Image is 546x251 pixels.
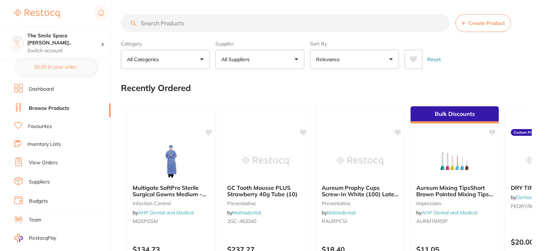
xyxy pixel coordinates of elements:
[215,41,304,47] label: Supplier
[322,218,398,224] small: RAURPCSI
[14,234,56,242] a: RestocqPay
[416,201,493,206] small: impression
[29,105,69,112] a: Browse Products
[322,201,398,206] small: preventative
[432,143,478,179] img: Aureum Mixing TipsShort Brown Pointed Mixing Tips - 38mm Length
[27,32,101,46] h4: The Smile Space Lilli Pilli
[14,9,60,18] img: Restocq Logo
[121,83,191,93] h2: Recently Ordered
[232,209,261,216] a: Matrixdental
[27,47,101,54] p: Switch account
[138,209,194,216] a: AHP Dental and Medical
[14,234,23,242] img: RestocqPay
[327,209,355,216] a: Matrixdental
[133,201,209,206] small: infection control
[316,56,343,63] p: Relevance
[27,141,61,148] a: Inventory Lists
[14,58,96,75] button: $0.00 in your order
[322,209,355,216] span: by
[416,209,477,216] span: by
[29,217,41,224] a: Team
[310,50,399,69] button: Relevance
[29,159,58,166] a: View Orders
[337,143,383,179] img: Aureum Prophy Cups Screw-In White (100) Latex Free
[148,143,194,179] img: Multigate SoftPro Sterile Surgical Gowns Medium - Carton of 20
[29,198,48,205] a: Budgets
[133,209,194,216] span: by
[411,106,499,123] div: Bulk Discounts
[242,143,289,179] img: GC Tooth Mousse PLUS Strawberry 40g Tube (10)
[227,209,261,216] span: by
[422,209,477,216] a: AHP Dental and Medical
[121,14,450,32] input: Search Products
[310,41,399,47] label: Sort By
[133,185,209,198] b: Multigate SoftPro Sterile Surgical Gowns Medium - Carton of 20
[416,185,493,198] b: Aureum Mixing TipsShort Brown Pointed Mixing Tips - 38mm Length
[11,36,23,49] img: The Smile Space Lilli Pilli
[455,14,511,32] button: Create Product
[322,185,398,198] b: Aureum Prophy Cups Screw-In White (100) Latex Free
[215,50,304,69] button: All Suppliers
[227,201,304,206] small: preventative
[227,185,304,198] b: GC Tooth Mousse PLUS Strawberry 40g Tube (10)
[29,178,50,186] a: Suppliers
[416,218,493,224] small: AURMTBRSP
[469,20,505,26] span: Create Product
[133,218,209,224] small: MGSPGSM
[221,56,252,63] p: All Suppliers
[127,56,162,63] p: All Categories
[425,50,443,69] button: Reset
[29,235,56,242] span: RestocqPay
[14,5,60,22] a: Restocq Logo
[28,123,52,130] a: Favourites
[121,41,210,47] label: Category
[227,218,304,224] small: 2GC-463340
[29,86,54,93] a: Dashboard
[121,50,210,69] button: All Categories
[511,129,544,136] label: Custom Product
